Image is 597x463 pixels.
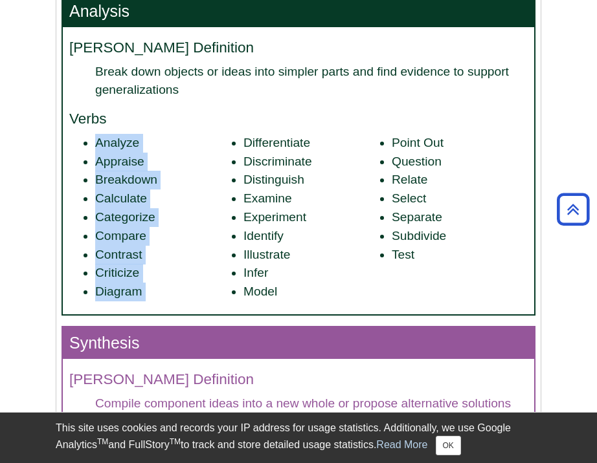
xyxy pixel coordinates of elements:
[69,372,528,388] h4: [PERSON_NAME] Definition
[95,246,231,264] li: Contrast
[243,264,379,283] li: Infer
[63,327,534,359] h3: Synthesis
[436,436,461,455] button: Close
[95,153,231,171] li: Appraise
[95,63,528,98] dd: Break down objects or ideas into simpler parts and find evidence to support generalizations
[95,189,231,208] li: Calculate
[243,246,379,264] li: Illustrate
[95,283,231,301] li: Diagram
[376,439,427,450] a: Read More
[392,246,528,264] li: Test
[243,208,379,227] li: Experiment
[243,171,379,189] li: Distinguish
[392,171,528,189] li: Relate
[392,134,528,153] li: Point Out
[56,420,541,455] div: This site uses cookies and records your IP address for usage statistics. Additionally, we use Goo...
[95,264,231,283] li: Criticize
[95,208,231,227] li: Categorize
[95,134,231,153] li: Analyze
[170,437,181,446] sup: TM
[243,189,379,208] li: Examine
[243,283,379,301] li: Model
[69,111,528,127] h4: Verbs
[69,40,528,56] h4: [PERSON_NAME] Definition
[392,227,528,246] li: Subdivide
[392,153,528,171] li: Question
[95,394,528,412] dd: Compile component ideas into a new whole or propose alternative solutions
[97,437,108,446] sup: TM
[243,227,379,246] li: Identify
[243,134,379,153] li: Differentiate
[95,171,231,189] li: Breakdown
[95,227,231,246] li: Compare
[392,208,528,227] li: Separate
[392,189,528,208] li: Select
[552,200,594,218] a: Back to Top
[243,153,379,171] li: Discriminate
